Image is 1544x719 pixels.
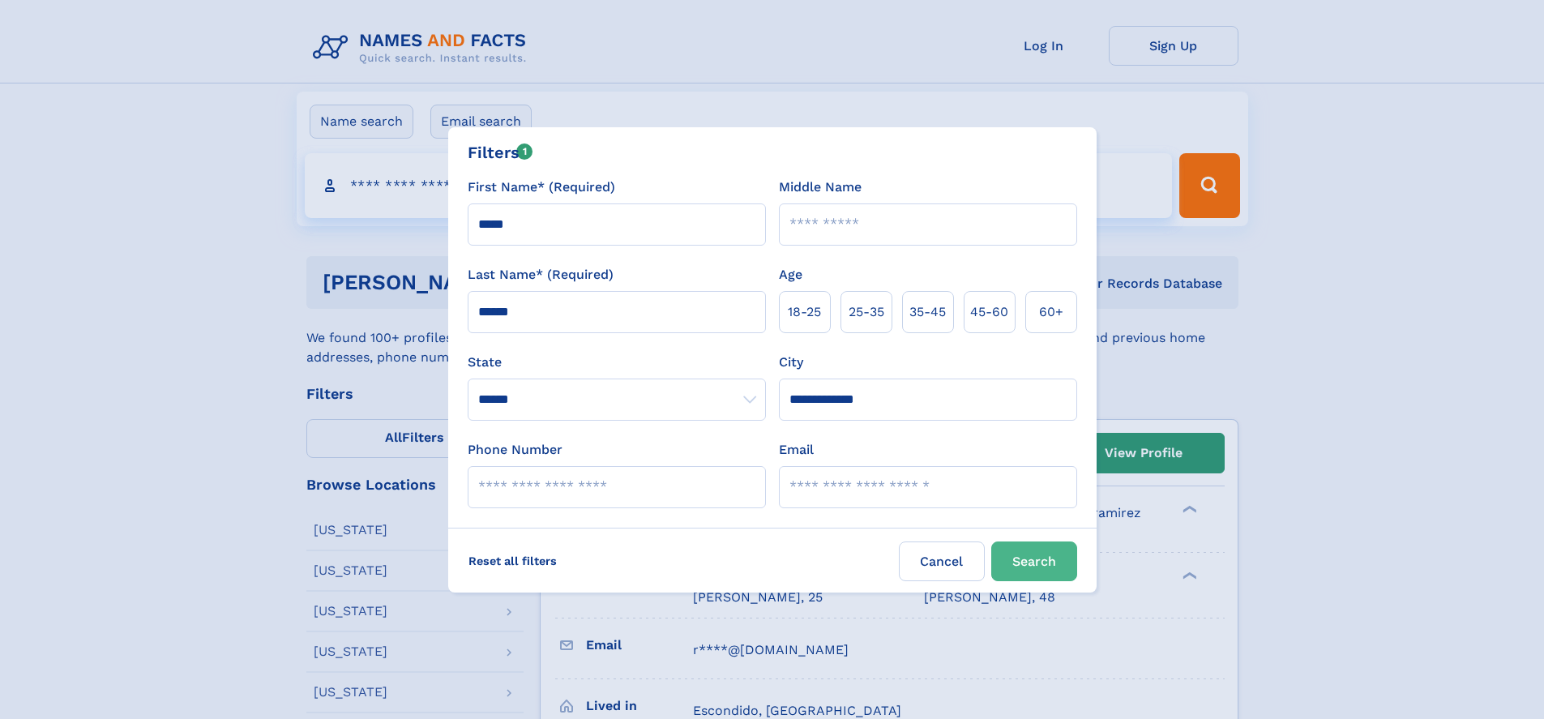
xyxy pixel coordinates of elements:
[458,541,567,580] label: Reset all filters
[468,140,533,165] div: Filters
[468,440,562,460] label: Phone Number
[779,440,814,460] label: Email
[468,353,766,372] label: State
[899,541,985,581] label: Cancel
[1039,302,1063,322] span: 60+
[849,302,884,322] span: 25‑35
[909,302,946,322] span: 35‑45
[779,178,862,197] label: Middle Name
[779,265,802,285] label: Age
[991,541,1077,581] button: Search
[788,302,821,322] span: 18‑25
[970,302,1008,322] span: 45‑60
[779,353,803,372] label: City
[468,178,615,197] label: First Name* (Required)
[468,265,614,285] label: Last Name* (Required)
